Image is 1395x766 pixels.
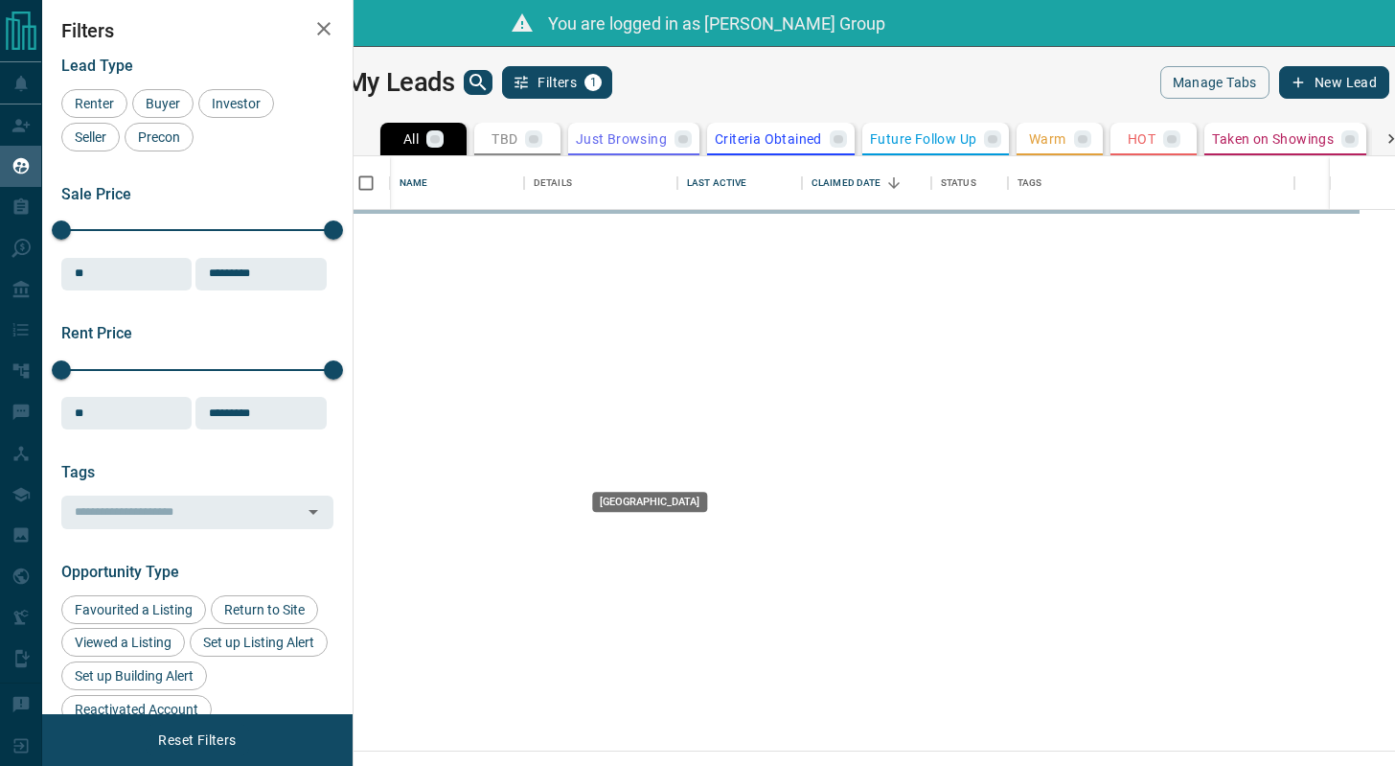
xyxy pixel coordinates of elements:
div: Status [931,156,1008,210]
span: Set up Listing Alert [196,635,321,650]
div: Set up Building Alert [61,662,207,690]
p: All [403,132,419,146]
div: Viewed a Listing [61,628,185,657]
div: Renter [61,89,127,118]
div: Claimed Date [812,156,881,210]
div: Investor [198,89,274,118]
button: New Lead [1279,66,1389,99]
div: Favourited a Listing [61,595,206,624]
div: Reactivated Account [61,695,212,724]
span: Precon [131,129,187,145]
span: Viewed a Listing [68,635,178,650]
span: 1 [586,76,600,89]
span: Sale Price [61,185,131,203]
div: Details [524,156,677,210]
span: Rent Price [61,324,132,342]
span: Reactivated Account [68,702,205,717]
div: Precon [125,123,194,151]
div: Name [390,156,524,210]
p: Just Browsing [576,132,667,146]
div: Status [941,156,976,210]
div: Last Active [687,156,746,210]
span: Set up Building Alert [68,668,200,684]
span: Seller [68,129,113,145]
div: Tags [1018,156,1042,210]
p: Warm [1029,132,1066,146]
div: Claimed Date [802,156,931,210]
p: TBD [492,132,517,146]
h1: My Leads [345,67,455,98]
button: Reset Filters [146,724,248,756]
span: Return to Site [217,602,311,617]
span: You are logged in as [PERSON_NAME] Group [548,13,885,34]
p: Future Follow Up [870,132,976,146]
button: search button [464,70,492,95]
h2: Filters [61,19,333,42]
button: Filters1 [502,66,612,99]
span: Renter [68,96,121,111]
button: Sort [880,170,907,197]
p: Criteria Obtained [715,132,822,146]
div: Details [534,156,572,210]
div: Name [400,156,428,210]
span: Favourited a Listing [68,602,199,617]
button: Open [300,499,327,525]
span: Investor [205,96,267,111]
div: Return to Site [211,595,318,624]
div: Tags [1008,156,1295,210]
div: Last Active [677,156,802,210]
div: Seller [61,123,120,151]
div: Set up Listing Alert [190,628,328,657]
div: Buyer [132,89,194,118]
p: HOT [1128,132,1155,146]
span: Lead Type [61,57,133,75]
div: [GEOGRAPHIC_DATA] [592,492,707,512]
span: Buyer [139,96,187,111]
button: Manage Tabs [1160,66,1269,99]
p: Taken on Showings [1212,132,1334,146]
span: Tags [61,463,95,481]
span: Opportunity Type [61,563,179,581]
